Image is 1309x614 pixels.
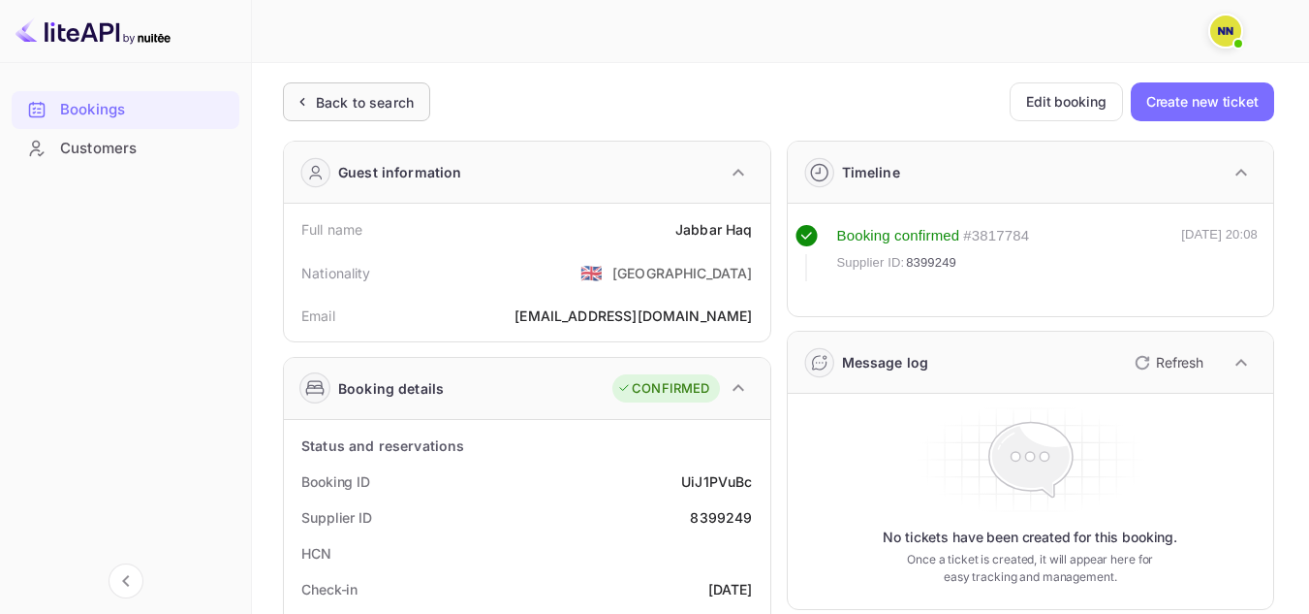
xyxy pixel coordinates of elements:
div: Guest information [338,162,462,182]
div: Customers [12,130,239,168]
div: Check-in [301,579,358,599]
div: Bookings [60,99,230,121]
span: Supplier ID: [837,253,905,273]
div: CONFIRMED [617,379,709,399]
div: Supplier ID [301,507,372,528]
div: Timeline [842,162,900,182]
div: Jabbar Haq [675,219,753,240]
a: Bookings [12,91,239,127]
p: No tickets have been created for this booking. [883,528,1177,547]
div: Message log [842,352,929,372]
div: [DATE] [708,579,753,599]
span: United States [580,255,603,290]
div: # 3817784 [963,225,1029,247]
button: Edit booking [1010,82,1123,121]
div: HCN [301,543,331,564]
img: LiteAPI logo [16,16,171,47]
div: Booking confirmed [837,225,960,247]
div: Bookings [12,91,239,129]
div: Email [301,306,335,326]
div: [DATE] 20:08 [1181,225,1258,281]
button: Refresh [1123,347,1211,378]
div: Nationality [301,263,371,283]
img: N/A N/A [1210,16,1241,47]
p: Once a ticket is created, it will appear here for easy tracking and management. [901,551,1160,586]
div: [GEOGRAPHIC_DATA] [612,263,753,283]
div: Status and reservations [301,436,464,456]
div: [EMAIL_ADDRESS][DOMAIN_NAME] [514,306,752,326]
div: UiJ1PVuBc [681,471,752,492]
span: 8399249 [906,253,956,273]
div: Full name [301,219,362,240]
button: Create new ticket [1131,82,1274,121]
div: Back to search [316,92,414,113]
div: Booking details [338,378,444,399]
div: Customers [60,138,230,160]
div: Booking ID [301,471,370,492]
button: Collapse navigation [109,564,143,598]
a: Customers [12,130,239,166]
p: Refresh [1156,352,1203,372]
div: 8399249 [690,507,752,528]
